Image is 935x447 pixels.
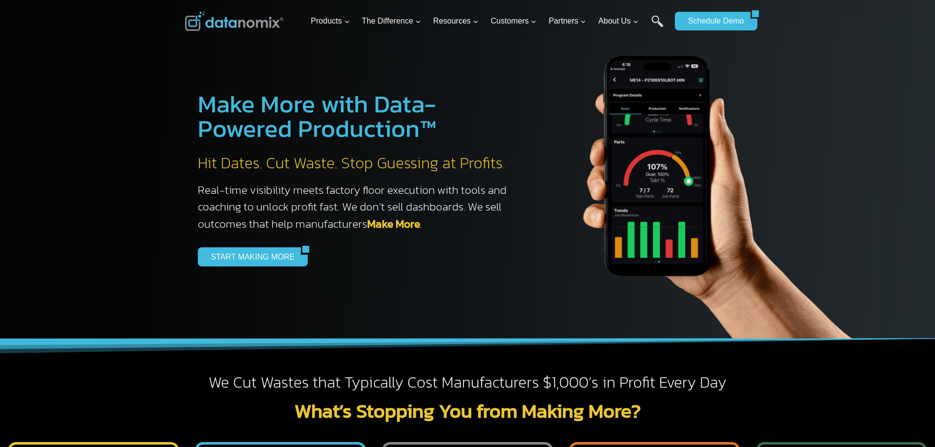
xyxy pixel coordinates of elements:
h1: Make More with Data-Powered Production™ [198,92,517,141]
span: Products [311,15,349,27]
span: Resources [433,15,479,27]
img: The Datanoix Mobile App available on Android and iOS Devices [536,20,880,339]
a: Search [651,15,664,37]
h2: Hit Dates. Cut Waste. Stop Guessing at Profits. [198,153,517,174]
span: About Us [598,15,639,27]
h3: Real-time visibility meets factory floor execution with tools and coaching to unlock profit fast.... [198,182,517,233]
span: Partners [549,15,586,27]
span: The Difference [362,15,421,27]
a: Schedule Demo [675,12,750,30]
a: Make More [367,215,420,232]
h2: We Cut Wastes that Typically Cost Manufacturers $1,000’s in Profit Every Day [185,372,750,393]
a: START MAKING MORE [198,247,301,266]
h2: What’s Stopping You from Making More? [185,401,750,421]
nav: Primary Navigation [307,5,670,37]
span: Customers [491,15,536,27]
img: Datanomix [185,11,283,31]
